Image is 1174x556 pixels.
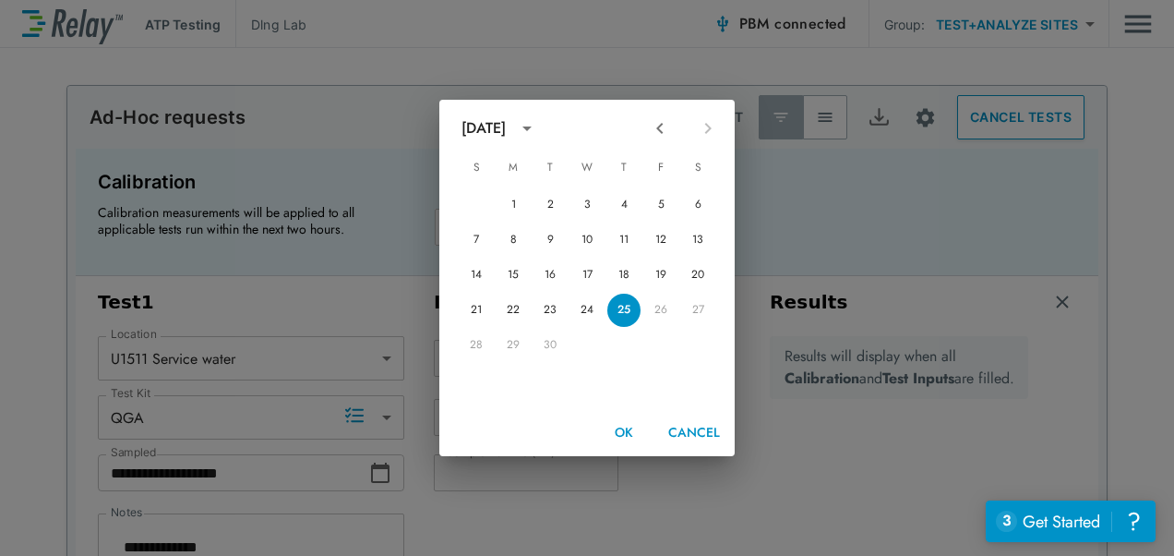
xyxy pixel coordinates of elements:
[607,294,641,327] button: 25
[497,259,530,292] button: 15
[533,224,567,257] button: 9
[460,259,493,292] button: 14
[533,150,567,187] span: Tuesday
[644,259,677,292] button: 19
[681,259,714,292] button: 20
[460,224,493,257] button: 7
[497,150,530,187] span: Monday
[497,224,530,257] button: 8
[661,416,727,450] button: Cancel
[533,294,567,327] button: 23
[460,294,493,327] button: 21
[533,259,567,292] button: 16
[681,150,714,187] span: Saturday
[644,113,676,144] button: Previous month
[570,259,604,292] button: 17
[644,224,677,257] button: 12
[511,113,543,144] button: calendar view is open, switch to year view
[497,188,530,222] button: 1
[607,224,641,257] button: 11
[460,150,493,187] span: Sunday
[570,150,604,187] span: Wednesday
[570,188,604,222] button: 3
[681,188,714,222] button: 6
[570,294,604,327] button: 24
[681,224,714,257] button: 13
[607,188,641,222] button: 4
[607,150,641,187] span: Thursday
[497,294,530,327] button: 22
[986,501,1156,542] iframe: Resource center
[644,188,677,222] button: 5
[570,224,604,257] button: 10
[461,117,506,139] div: [DATE]
[533,188,567,222] button: 2
[644,150,677,187] span: Friday
[594,416,653,450] button: OK
[607,259,641,292] button: 18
